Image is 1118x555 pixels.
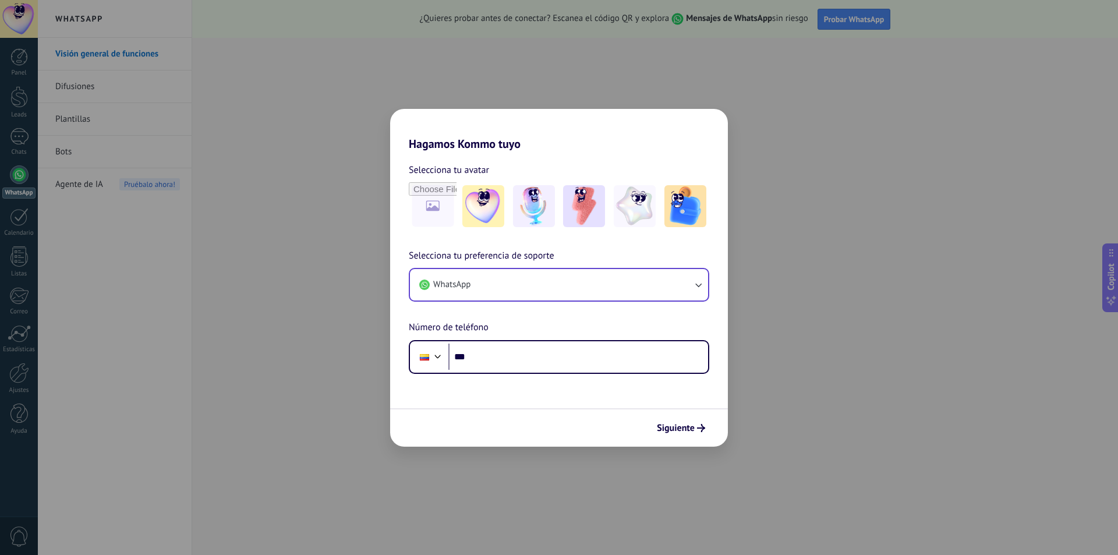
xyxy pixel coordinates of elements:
[513,185,555,227] img: -2.jpeg
[433,279,470,291] span: WhatsApp
[652,418,710,438] button: Siguiente
[413,345,436,369] div: Colombia: + 57
[614,185,656,227] img: -4.jpeg
[409,162,489,178] span: Selecciona tu avatar
[409,249,554,264] span: Selecciona tu preferencia de soporte
[462,185,504,227] img: -1.jpeg
[409,320,489,335] span: Número de teléfono
[657,424,695,432] span: Siguiente
[390,109,728,151] h2: Hagamos Kommo tuyo
[563,185,605,227] img: -3.jpeg
[410,269,708,301] button: WhatsApp
[664,185,706,227] img: -5.jpeg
